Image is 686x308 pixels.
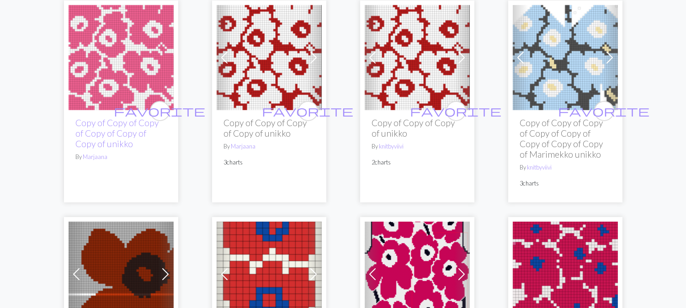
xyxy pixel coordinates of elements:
span: favorite [114,104,206,118]
h2: Copy of Copy of Copy of Copy of Copy of Copy of Copy of Copy of Marimekko unikko [520,117,611,159]
a: Marjaana [231,143,256,150]
img: Marimekko unikko mittens [513,5,618,110]
h2: Copy of Copy of Copy of Copy of unikko [224,117,314,138]
p: 3 charts [224,158,314,167]
a: Copy of Copy of Copy of Copy of Copy of Copy of unikko [76,117,159,149]
i: favourite [410,102,502,120]
a: Copy of unikko [69,52,174,61]
p: 3 charts [520,179,611,188]
span: favorite [410,104,502,118]
p: By [372,142,463,151]
i: favourite [114,102,206,120]
i: favourite [558,102,650,120]
a: marimekko-unikko-vest [365,269,470,277]
a: knitbyviivi [379,143,404,150]
p: 2 charts [372,158,463,167]
a: Copy-of-marimekko-unikko-kangas-punainen0_mv.webp(1).png [513,269,618,277]
button: favourite [298,101,318,121]
a: SENASTE [69,269,174,277]
a: Marimekko unikko mittens [513,52,618,61]
p: By [520,163,611,172]
button: favourite [446,101,466,121]
p: By [224,142,314,151]
button: favourite [594,101,614,121]
button: favourite [150,101,170,121]
i: favourite [262,102,354,120]
img: unikko [217,5,322,110]
img: Copy of unikko [69,5,174,110]
h2: Copy of Copy of Copy of unikko [372,117,463,138]
a: unikko [365,52,470,61]
span: favorite [558,104,650,118]
a: marimekko-unikko-50th-anniversary-violet-mustard-sateen-fabric-repeat-64.jpg [217,269,322,277]
img: unikko [365,5,470,110]
a: unikko [217,52,322,61]
a: Marjaana [83,153,108,160]
a: knitbyviivi [527,164,552,171]
p: By [76,153,166,161]
span: favorite [262,104,354,118]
